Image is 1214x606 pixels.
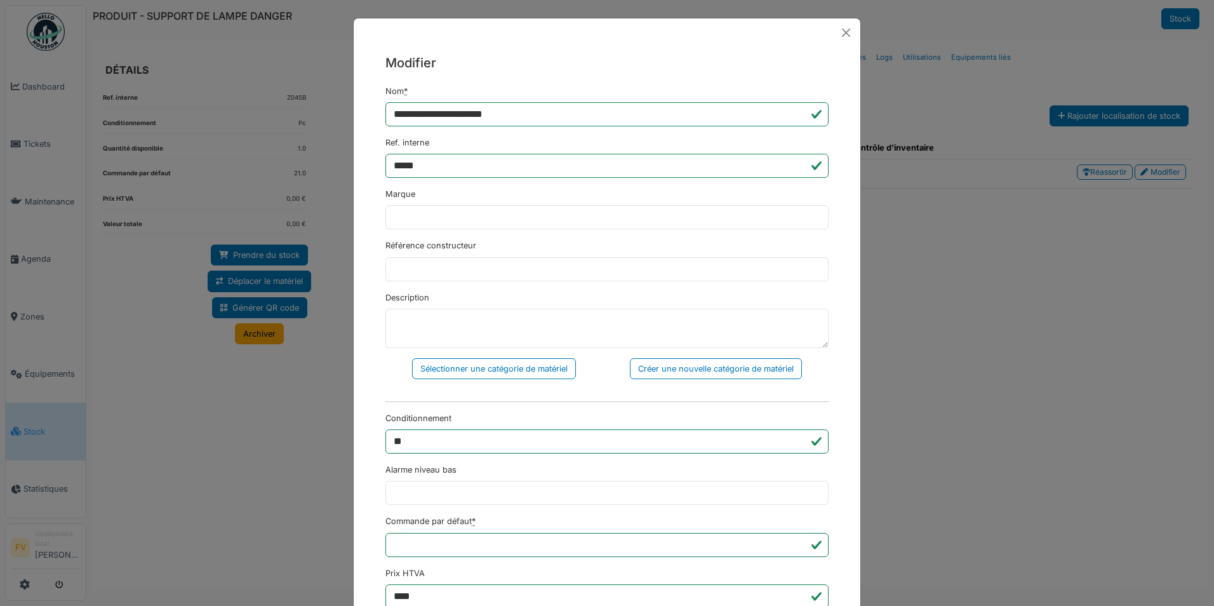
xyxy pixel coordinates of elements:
label: Conditionnement [385,412,451,424]
label: Nom [385,85,408,97]
label: Référence constructeur [385,239,476,252]
h5: Modifier [385,53,829,72]
label: Commande par défaut [385,515,476,527]
label: Alarme niveau bas [385,464,457,476]
label: Marque [385,188,415,200]
div: Sélectionner une catégorie de matériel [412,358,576,379]
div: Créer une nouvelle catégorie de matériel [630,358,802,379]
abbr: Requis [472,516,476,526]
abbr: Requis [404,86,408,96]
button: Close [837,24,855,42]
label: Prix HTVA [385,567,425,579]
label: Description [385,292,429,304]
label: Ref. interne [385,137,429,149]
